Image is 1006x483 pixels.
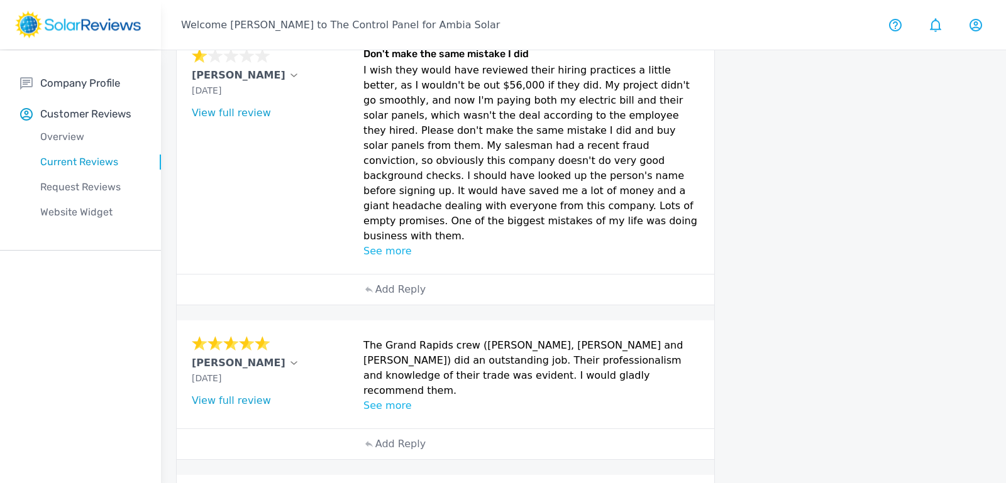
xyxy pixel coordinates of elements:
a: View full review [192,107,271,119]
span: [DATE] [192,373,221,383]
p: Website Widget [20,205,161,220]
p: I wish they would have reviewed their hiring practices a little better, as I wouldn't be out $56,... [363,63,699,244]
a: View full review [192,394,271,406]
span: [DATE] [192,85,221,95]
p: See more [363,398,699,413]
p: Request Reviews [20,180,161,195]
p: Customer Reviews [40,106,131,122]
h6: Don't make the same mistake I did [363,48,699,63]
p: Overview [20,129,161,144]
a: Request Reviews [20,175,161,200]
p: Add Reply [375,437,426,452]
a: Website Widget [20,200,161,225]
p: The Grand Rapids crew ([PERSON_NAME], [PERSON_NAME] and [PERSON_NAME]) did an outstanding job. Th... [363,338,699,398]
p: [PERSON_NAME] [192,355,285,371]
p: Add Reply [375,282,426,297]
p: [PERSON_NAME] [192,68,285,83]
p: Welcome [PERSON_NAME] to The Control Panel for Ambia Solar [181,18,500,33]
a: Overview [20,124,161,149]
p: See more [363,244,699,259]
p: Company Profile [40,75,120,91]
p: Current Reviews [20,155,161,170]
a: Current Reviews [20,149,161,175]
